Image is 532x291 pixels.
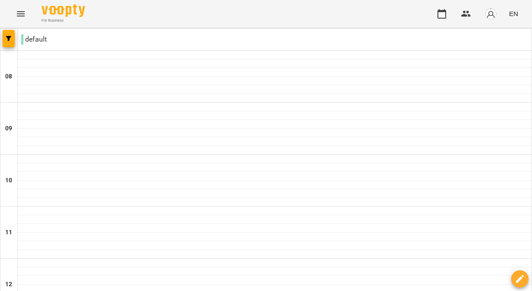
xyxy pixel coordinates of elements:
[42,18,85,23] span: For Business
[5,124,12,133] h6: 09
[506,6,522,22] button: EN
[5,72,12,81] h6: 08
[42,4,85,17] img: Voopty Logo
[21,34,47,45] p: default
[5,176,12,185] h6: 10
[5,228,12,237] h6: 11
[5,280,12,289] h6: 12
[509,9,518,18] span: EN
[10,3,31,24] button: Menu
[485,8,497,20] img: avatar_s.png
